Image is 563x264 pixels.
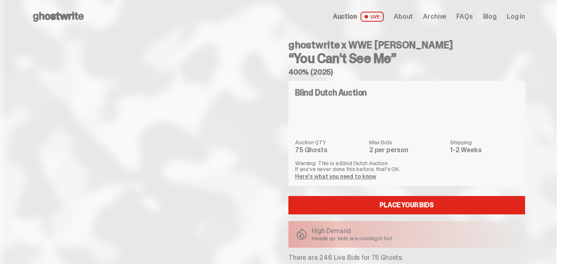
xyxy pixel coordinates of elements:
[288,40,525,50] h4: ghostwrite x WWE [PERSON_NAME]
[360,12,384,22] span: LIVE
[394,13,413,20] a: About
[288,254,525,261] p: There are 246 Live Bids for 75 Ghosts.
[483,13,497,20] a: Blog
[423,13,446,20] a: Archive
[333,12,384,22] a: Auction LIVE
[295,88,367,97] h4: Blind Dutch Auction
[456,13,473,20] a: FAQs
[312,235,392,241] p: Heads up: bids are coming in hot
[288,68,525,76] h5: 400% (2025)
[288,52,525,65] h3: “You Can't See Me”
[450,147,518,153] dd: 1-2 Weeks
[295,139,364,145] dt: Auction QTY
[333,13,357,20] span: Auction
[295,147,364,153] dd: 75 Ghosts
[312,228,392,234] p: High Demand
[507,13,525,20] a: Log in
[369,147,445,153] dd: 2 per person
[295,173,376,180] a: Here's what you need to know
[295,160,518,172] p: Warning: This is a Blind Dutch Auction. If you’ve never done this before, that’s OK.
[450,139,518,145] dt: Shipping
[288,196,525,214] a: Place your Bids
[369,139,445,145] dt: Max Bids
